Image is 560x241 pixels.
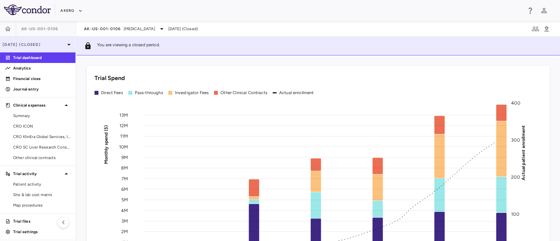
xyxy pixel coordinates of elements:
button: Akero [60,6,82,16]
span: CRO ICON [13,123,70,129]
p: Trial files [13,218,70,224]
tspan: Actual patient enrollment [521,125,526,180]
div: Investigator Fees [175,90,209,96]
span: Summary [13,113,70,119]
tspan: 11M [120,133,128,139]
h6: Trial Spend [94,74,125,83]
span: CRO KlinEra Global Services, Inc [13,134,70,140]
tspan: 12M [119,123,128,128]
div: Other Clinical Contracts [220,90,267,96]
tspan: 300 [511,137,520,143]
span: Other clinical contracts [13,155,70,161]
span: AK-US-001-0106 [21,26,58,31]
div: Actual enrollment [279,90,314,96]
tspan: 5M [121,197,128,203]
span: Map procedures [13,202,70,208]
span: CRO SC Liver Research Consortium LLC [13,144,70,150]
p: Trial settings [13,229,70,235]
tspan: 6M [121,186,128,192]
span: [MEDICAL_DATA] [124,26,155,32]
tspan: 400 [511,100,520,106]
span: Patient activity [13,181,70,187]
div: Direct Fees [101,90,123,96]
div: Pass-throughs [135,90,163,96]
p: Journal entry [13,86,70,92]
tspan: 4M [121,208,128,213]
p: Trial dashboard [13,55,70,61]
tspan: 8M [121,165,128,171]
p: Trial activity [13,171,62,177]
tspan: 100 [511,211,519,217]
tspan: 10M [119,144,128,150]
tspan: Monthly spend ($) [103,125,109,164]
img: logo-full-BYUhSk78.svg [4,5,51,15]
tspan: 2M [121,229,128,234]
tspan: 9M [121,154,128,160]
p: You are viewing a closed period. [97,42,160,50]
span: AK-US-001-0106 [84,26,121,31]
tspan: 3M [121,218,128,224]
span: [DATE] (Closed) [168,26,198,32]
p: [DATE] (Closed) [3,42,65,48]
tspan: 7M [121,176,128,181]
p: Financial close [13,76,70,82]
p: Analytics [13,65,70,71]
tspan: 13M [119,112,128,118]
tspan: 200 [511,174,520,180]
p: Clinical expenses [13,102,62,108]
span: Site & lab cost matrix [13,192,70,198]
